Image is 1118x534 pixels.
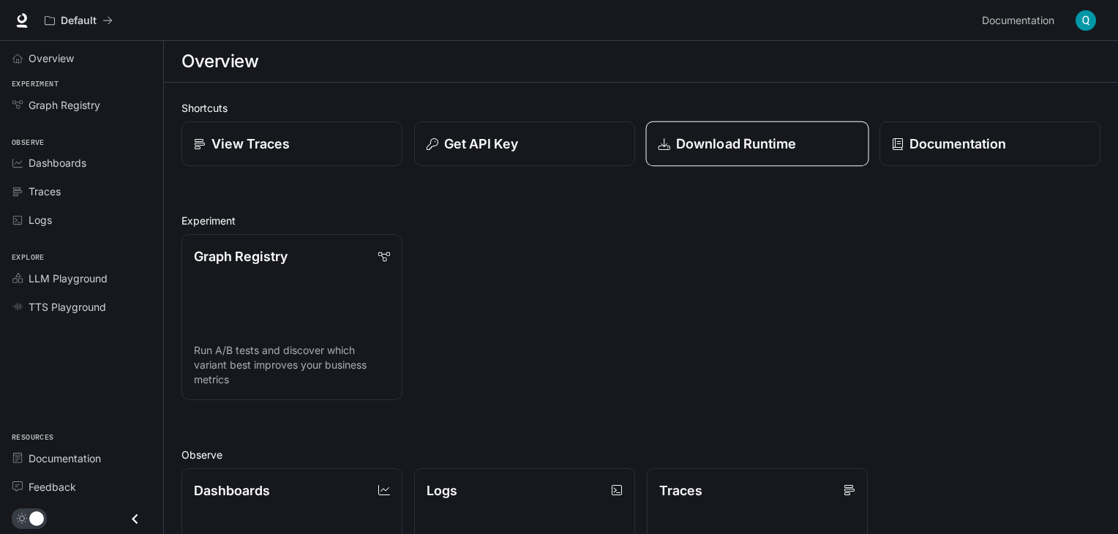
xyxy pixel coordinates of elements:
img: User avatar [1076,10,1096,31]
a: Download Runtime [645,121,868,167]
h2: Shortcuts [181,100,1100,116]
a: Dashboards [6,150,157,176]
a: Documentation [6,445,157,471]
a: Documentation [976,6,1065,35]
span: Overview [29,50,74,66]
a: Logs [6,207,157,233]
p: Download Runtime [676,134,797,154]
h2: Experiment [181,213,1100,228]
p: Default [61,15,97,27]
p: Run A/B tests and discover which variant best improves your business metrics [194,343,390,387]
span: Dark mode toggle [29,510,44,526]
span: LLM Playground [29,271,108,286]
span: TTS Playground [29,299,106,315]
a: Traces [6,178,157,204]
span: Feedback [29,479,76,494]
a: Graph Registry [6,92,157,118]
a: LLM Playground [6,266,157,291]
span: Documentation [29,451,101,466]
h1: Overview [181,47,258,76]
p: Documentation [909,134,1006,154]
span: Logs [29,212,52,227]
a: Feedback [6,474,157,500]
a: Overview [6,45,157,71]
button: Close drawer [119,504,151,534]
p: Get API Key [444,134,518,154]
p: View Traces [211,134,290,154]
span: Dashboards [29,155,86,170]
button: User avatar [1071,6,1100,35]
span: Traces [29,184,61,199]
a: View Traces [181,121,402,166]
a: Graph RegistryRun A/B tests and discover which variant best improves your business metrics [181,234,402,400]
span: Documentation [982,12,1054,30]
p: Logs [427,481,457,500]
h2: Observe [181,447,1100,462]
p: Dashboards [194,481,270,500]
p: Graph Registry [194,247,288,266]
a: Documentation [879,121,1100,166]
p: Traces [659,481,702,500]
a: TTS Playground [6,294,157,320]
span: Graph Registry [29,97,100,113]
button: All workspaces [38,6,119,35]
button: Get API Key [414,121,635,166]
